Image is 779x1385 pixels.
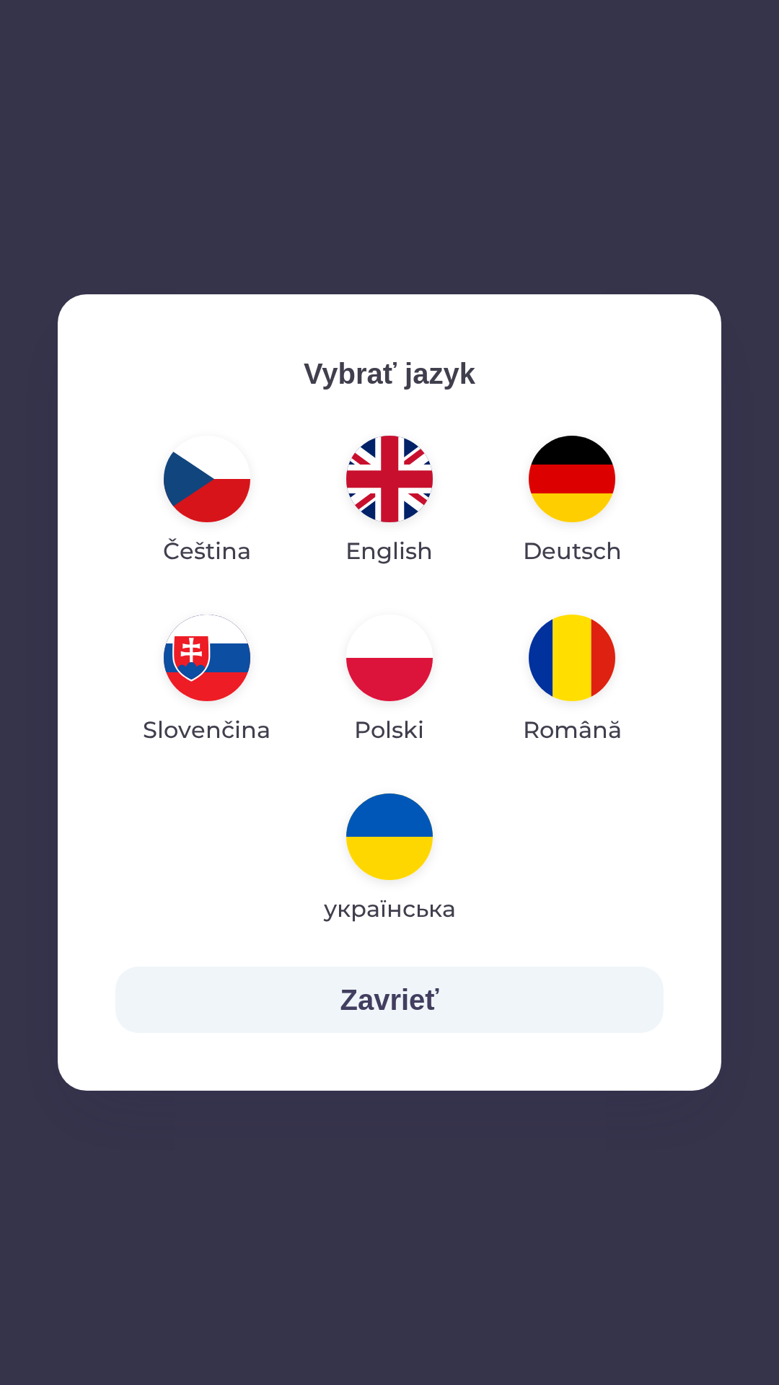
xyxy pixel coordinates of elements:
[488,424,656,580] button: Deutsch
[128,424,286,580] button: Čeština
[346,436,433,522] img: en flag
[312,603,467,759] button: Polski
[143,713,270,747] p: Slovenčina
[115,352,664,395] p: Vybrať jazyk
[324,892,456,926] p: українська
[164,615,250,701] img: sk flag
[298,782,480,938] button: українська
[311,424,467,580] button: English
[354,713,424,747] p: Polski
[529,436,615,522] img: de flag
[115,603,298,759] button: Slovenčina
[164,436,250,522] img: cs flag
[115,967,664,1033] button: Zavrieť
[529,615,615,701] img: ro flag
[523,534,622,568] p: Deutsch
[163,534,251,568] p: Čeština
[346,615,433,701] img: pl flag
[488,603,656,759] button: Română
[346,793,433,880] img: uk flag
[523,713,622,747] p: Română
[346,534,433,568] p: English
